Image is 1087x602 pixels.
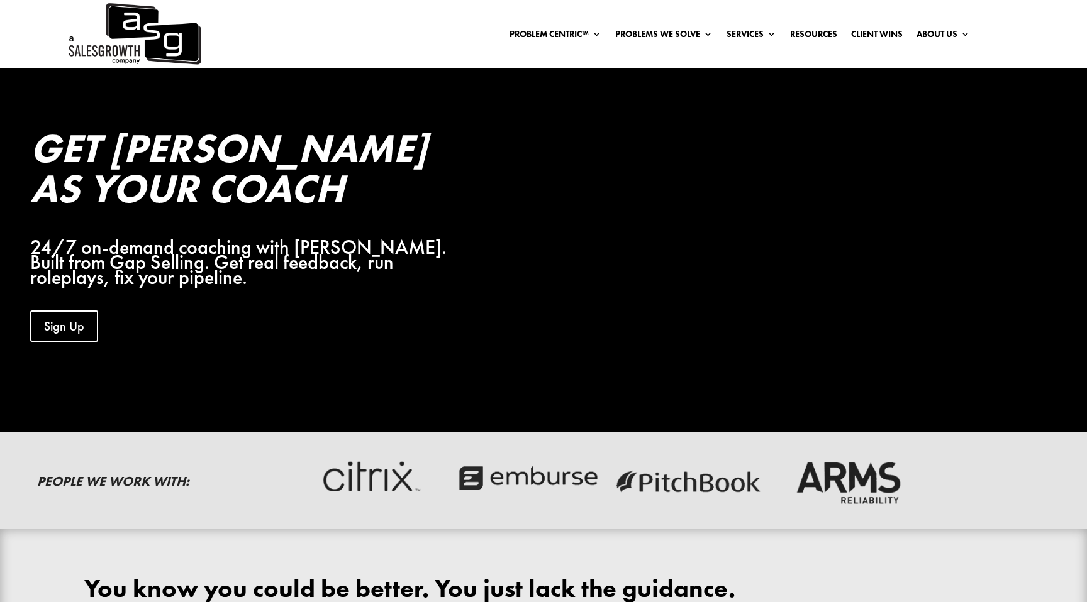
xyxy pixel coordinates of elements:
[30,128,464,215] h2: Get [PERSON_NAME] As Your Coach
[454,449,601,508] img: emburse-logo-dark
[515,128,949,372] iframe: AI Keenan
[293,449,441,508] img: critix-logo-dark
[614,449,762,508] img: pitchbook-logo-dark
[774,449,922,508] img: arms-reliability-logo-dark
[30,240,464,285] div: 24/7 on-demand coaching with [PERSON_NAME]. Built from Gap Selling. Get real feedback, run rolepl...
[30,310,98,342] a: Sign Up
